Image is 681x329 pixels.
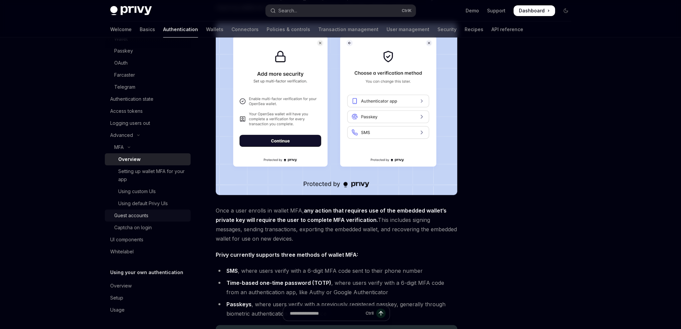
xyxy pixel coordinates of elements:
[290,306,363,321] input: Ask a question...
[105,57,191,69] a: OAuth
[216,266,457,275] li: , where users verify with a 6-digit MFA code sent to their phone number
[105,153,191,165] a: Overview
[266,5,416,17] button: Open search
[118,187,156,195] div: Using custom UIs
[278,7,297,15] div: Search...
[466,7,479,14] a: Demo
[105,69,191,81] a: Farcaster
[114,143,124,151] div: MFA
[114,83,135,91] div: Telegram
[110,119,150,127] div: Logging users out
[105,304,191,316] a: Usage
[105,105,191,117] a: Access tokens
[206,21,223,37] a: Wallets
[105,129,191,141] button: Toggle Advanced section
[114,212,148,220] div: Guest accounts
[110,282,132,290] div: Overview
[465,21,483,37] a: Recipes
[110,294,123,302] div: Setup
[110,21,132,37] a: Welcome
[216,300,457,318] li: , where users verify with a previously registered passkey, generally through biometric authentica...
[105,185,191,197] a: Using custom UIs
[110,248,134,256] div: Whitelabel
[110,6,152,15] img: dark logo
[226,279,331,286] strong: Time-based one-time password (TOTP)
[105,280,191,292] a: Overview
[105,93,191,105] a: Authentication state
[105,165,191,185] a: Setting up wallet MFA for your app
[216,207,447,223] strong: any action that requires use of the embedded wallet’s private key will require the user to comple...
[114,224,152,232] div: Captcha on login
[110,95,153,103] div: Authentication state
[216,206,457,243] span: Once a user enrolls in wallet MFA, This includes signing messages, sending transactions, exportin...
[114,71,135,79] div: Farcaster
[231,21,259,37] a: Connectors
[105,222,191,234] a: Captcha on login
[118,167,187,183] div: Setting up wallet MFA for your app
[105,210,191,222] a: Guest accounts
[114,47,133,55] div: Passkey
[105,197,191,210] a: Using default Privy UIs
[226,301,252,308] strong: Passkeys
[105,141,191,153] button: Toggle MFA section
[491,21,523,37] a: API reference
[105,292,191,304] a: Setup
[110,131,133,139] div: Advanced
[376,309,386,318] button: Send message
[110,268,183,276] h5: Using your own authentication
[140,21,155,37] a: Basics
[110,236,143,244] div: UI components
[226,267,238,274] strong: SMS
[216,23,457,195] img: images/MFA.png
[402,8,412,13] span: Ctrl K
[114,59,128,67] div: OAuth
[118,199,168,208] div: Using default Privy UIs
[487,7,505,14] a: Support
[105,246,191,258] a: Whitelabel
[216,278,457,297] li: , where users verify with a 6-digit MFA code from an authentication app, like Authy or Google Aut...
[318,21,379,37] a: Transaction management
[267,21,310,37] a: Policies & controls
[560,5,571,16] button: Toggle dark mode
[118,155,141,163] div: Overview
[519,7,545,14] span: Dashboard
[163,21,198,37] a: Authentication
[110,107,143,115] div: Access tokens
[110,306,125,314] div: Usage
[387,21,429,37] a: User management
[437,21,457,37] a: Security
[105,234,191,246] a: UI components
[216,251,358,258] strong: Privy currently supports three methods of wallet MFA:
[105,81,191,93] a: Telegram
[105,117,191,129] a: Logging users out
[105,45,191,57] a: Passkey
[514,5,555,16] a: Dashboard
